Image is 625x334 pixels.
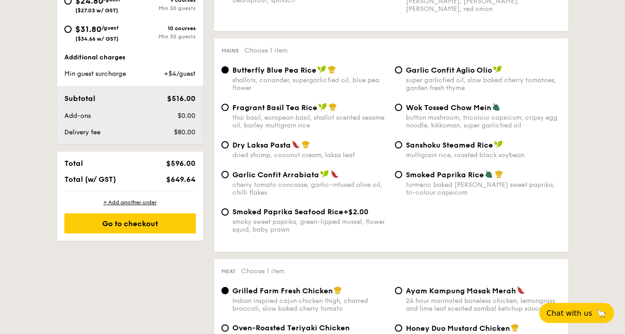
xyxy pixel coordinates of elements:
[406,297,561,313] div: 24 hour marinated boneless chicken, lemongrass and lime leaf scented sambal ketchup sauce
[101,25,119,31] span: /guest
[406,181,561,196] div: turmeric baked [PERSON_NAME] sweet paprika, tri-colour capsicum
[221,66,229,74] input: Butterfly Blue Pea Riceshallots, coriander, supergarlicfied oil, blue pea flower
[221,268,236,275] span: Meat
[406,141,493,149] span: Sanshoku Steamed Rice
[64,53,196,62] div: Additional charges
[232,151,388,159] div: dried shrimp, coconut cream, laksa leaf
[232,323,350,332] span: Oven-Roasted Teriyaki Chicken
[292,140,300,148] img: icon-spicy.37a8142b.svg
[232,207,343,216] span: Smoked Paprika Seafood Rice
[546,309,592,318] span: Chat with us
[221,104,229,111] input: Fragrant Basil Tea Ricethai basil, european basil, shallot scented sesame oil, barley multigrain ...
[221,324,229,332] input: Oven-Roasted Teriyaki Chickenhouse-blend teriyaki sauce, baby bok choy, king oyster and shiitake ...
[75,7,118,14] span: ($27.03 w/ GST)
[329,103,337,111] img: icon-chef-hat.a58ddaea.svg
[64,112,91,120] span: Add-ons
[75,24,101,34] span: $31.80
[343,207,368,216] span: +$2.00
[232,181,388,196] div: cherry tomato concasse, garlic-infused olive oil, chilli flakes
[221,208,229,216] input: Smoked Paprika Seafood Rice+$2.00smoky sweet paprika, green-lipped mussel, flower squid, baby prawn
[164,70,195,78] span: +$4/guest
[232,286,333,295] span: Grilled Farm Fresh Chicken
[539,303,614,323] button: Chat with us🦙
[166,175,195,184] span: $649.64
[64,70,126,78] span: Min guest surcharge
[64,159,83,168] span: Total
[406,151,561,159] div: multigrain rice, roasted black soybean
[302,140,310,148] img: icon-chef-hat.a58ddaea.svg
[511,323,519,332] img: icon-chef-hat.a58ddaea.svg
[232,141,291,149] span: Dry Laksa Pasta
[395,104,402,111] input: Wok Tossed Chow Meinbutton mushroom, tricolour capsicum, cripsy egg noodle, kikkoman, super garli...
[395,324,402,332] input: Honey Duo Mustard Chickenhouse-blend mustard, maple soy baked potato, parsley
[406,114,561,129] div: button mushroom, tricolour capsicum, cripsy egg noodle, kikkoman, super garlicfied oil
[492,103,500,111] img: icon-vegetarian.fe4039eb.svg
[232,66,316,74] span: Butterfly Blue Pea Rice
[406,76,561,92] div: super garlicfied oil, slow baked cherry tomatoes, garden fresh thyme
[331,170,339,178] img: icon-spicy.37a8142b.svg
[406,170,484,179] span: Smoked Paprika Rice
[241,267,284,275] span: Choose 1 item
[64,128,100,136] span: Delivery fee
[395,171,402,178] input: Smoked Paprika Riceturmeric baked [PERSON_NAME] sweet paprika, tri-colour capsicum
[406,286,516,295] span: Ayam Kampung Masak Merah
[232,170,319,179] span: Garlic Confit Arrabiata
[221,141,229,148] input: Dry Laksa Pastadried shrimp, coconut cream, laksa leaf
[130,33,196,40] div: Min 30 guests
[64,175,116,184] span: Total (w/ GST)
[406,103,491,112] span: Wok Tossed Chow Mein
[232,114,388,129] div: thai basil, european basil, shallot scented sesame oil, barley multigrain rice
[64,199,196,206] div: + Add another order
[174,128,195,136] span: $80.00
[64,213,196,233] div: Go to checkout
[221,48,239,54] span: Mains
[221,171,229,178] input: Garlic Confit Arrabiatacherry tomato concasse, garlic-infused olive oil, chilli flakes
[596,308,607,318] span: 🦙
[493,65,502,74] img: icon-vegan.f8ff3823.svg
[318,103,327,111] img: icon-vegan.f8ff3823.svg
[395,66,402,74] input: Garlic Confit Aglio Oliosuper garlicfied oil, slow baked cherry tomatoes, garden fresh thyme
[395,287,402,294] input: Ayam Kampung Masak Merah24 hour marinated boneless chicken, lemongrass and lime leaf scented samb...
[232,218,388,233] div: smoky sweet paprika, green-lipped mussel, flower squid, baby prawn
[75,36,119,42] span: ($34.66 w/ GST)
[328,65,336,74] img: icon-chef-hat.a58ddaea.svg
[334,286,342,294] img: icon-chef-hat.a58ddaea.svg
[232,297,388,313] div: Indian inspired cajun chicken thigh, charred broccoli, slow baked cherry tomato
[166,159,195,168] span: $596.00
[406,324,510,333] span: Honey Duo Mustard Chicken
[232,103,317,112] span: Fragrant Basil Tea Rice
[178,112,195,120] span: $0.00
[395,141,402,148] input: Sanshoku Steamed Ricemultigrain rice, roasted black soybean
[485,170,493,178] img: icon-vegetarian.fe4039eb.svg
[320,170,329,178] img: icon-vegan.f8ff3823.svg
[130,5,196,11] div: Min 30 guests
[130,25,196,32] div: 10 courses
[494,140,503,148] img: icon-vegan.f8ff3823.svg
[167,94,195,103] span: $516.00
[221,287,229,294] input: Grilled Farm Fresh ChickenIndian inspired cajun chicken thigh, charred broccoli, slow baked cherr...
[517,286,525,294] img: icon-spicy.37a8142b.svg
[232,76,388,92] div: shallots, coriander, supergarlicfied oil, blue pea flower
[244,47,288,54] span: Choose 1 item
[495,170,503,178] img: icon-chef-hat.a58ddaea.svg
[406,66,492,74] span: Garlic Confit Aglio Olio
[317,65,326,74] img: icon-vegan.f8ff3823.svg
[64,94,95,103] span: Subtotal
[64,26,72,33] input: $31.80/guest($34.66 w/ GST)10 coursesMin 30 guests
